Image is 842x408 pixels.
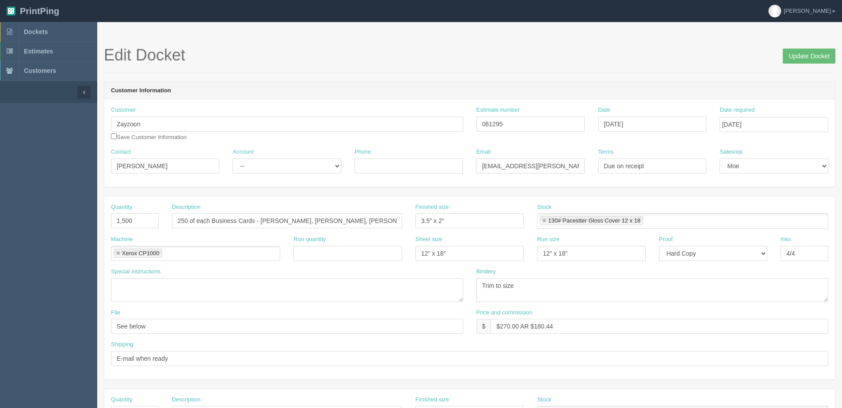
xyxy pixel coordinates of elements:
[476,278,829,302] textarea: Trim to size
[111,235,133,244] label: Machine
[476,309,533,317] label: Price and commission
[111,268,160,276] label: Special instructions
[598,106,610,114] label: Date
[111,117,463,132] input: Enter customer name
[476,106,520,114] label: Estimate number
[104,46,835,64] h1: Edit Docket
[111,148,131,156] label: Contact
[415,396,449,404] label: Finished size
[598,148,613,156] label: Terms
[111,340,133,349] label: Shipping
[476,268,496,276] label: Bindery
[476,319,491,334] div: $
[111,396,132,404] label: Quantity
[783,49,835,64] input: Update Docket
[232,148,253,156] label: Account
[354,148,371,156] label: Phone
[720,148,742,156] label: Salesrep
[293,235,326,244] label: Run quantity
[104,82,835,100] header: Customer Information
[720,106,754,114] label: Date required
[537,203,552,212] label: Stock
[111,203,132,212] label: Quantity
[476,148,491,156] label: Email
[111,309,120,317] label: File
[7,7,15,15] img: logo-3e63b451c926e2ac314895c53de4908e5d424f24456219fb08d385ab2e579770.png
[537,235,560,244] label: Run size
[781,235,791,244] label: Inks
[111,106,136,114] label: Customer
[24,48,53,55] span: Estimates
[769,5,781,17] img: avatar_default-7531ab5dedf162e01f1e0bb0964e6a185e93c5c22dfe317fb01d7f8cd2b1632c.jpg
[548,218,640,223] div: 130# Pacestter Gloss Cover 12 x 18
[24,28,48,35] span: Dockets
[24,67,56,74] span: Customers
[415,203,449,212] label: Finished size
[172,203,201,212] label: Description
[659,235,673,244] label: Proof
[172,396,201,404] label: Description
[111,106,463,141] div: Save Customer Information
[537,396,552,404] label: Stock
[122,250,160,256] div: Xerox CP1000
[415,235,442,244] label: Sheet size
